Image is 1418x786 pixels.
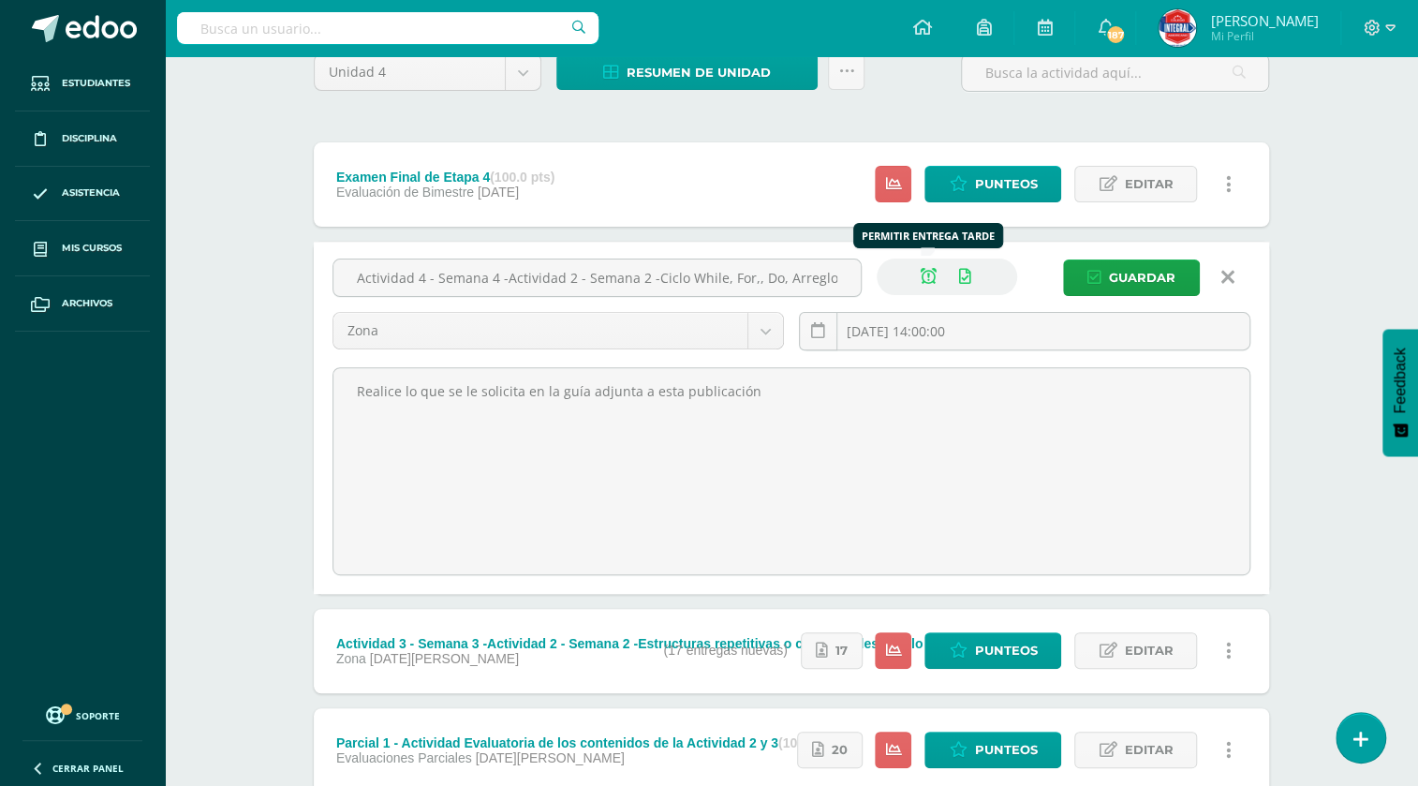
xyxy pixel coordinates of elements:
[801,632,863,669] a: 17
[962,54,1268,91] input: Busca la actividad aquí...
[1124,167,1173,201] span: Editar
[329,54,491,90] span: Unidad 4
[336,735,843,750] div: Parcial 1 - Actividad Evaluatoria de los contenidos de la Actividad 2 y 3
[974,633,1037,668] span: Punteos
[62,241,122,256] span: Mis cursos
[832,733,848,767] span: 20
[15,167,150,222] a: Asistencia
[15,56,150,111] a: Estudiantes
[862,229,995,243] div: Permitir entrega tarde
[478,185,519,200] span: [DATE]
[347,313,733,349] span: Zona
[1159,9,1196,47] img: 5b05793df8038e2f74dd67e63a03d3f6.png
[800,313,1249,349] input: Fecha de entrega
[924,166,1061,202] a: Punteos
[476,750,625,765] span: [DATE][PERSON_NAME]
[1392,348,1409,413] span: Feedback
[76,709,120,722] span: Soporte
[333,260,861,296] input: Título
[336,651,366,666] span: Zona
[336,185,474,200] span: Evaluación de Bimestre
[370,651,519,666] span: [DATE][PERSON_NAME]
[336,750,472,765] span: Evaluaciones Parciales
[1210,28,1318,44] span: Mi Perfil
[835,633,848,668] span: 17
[1109,260,1175,295] span: Guardar
[62,131,117,146] span: Disciplina
[177,12,598,44] input: Busca un usuario...
[1105,24,1126,45] span: 187
[62,76,130,91] span: Estudiantes
[1124,733,1173,767] span: Editar
[333,368,1249,574] textarea: Realice lo que se le solicita en la guía adjunta a esta publicación
[974,733,1037,767] span: Punteos
[62,185,120,200] span: Asistencia
[1210,11,1318,30] span: [PERSON_NAME]
[974,167,1037,201] span: Punteos
[1063,260,1200,296] button: Guardar
[1124,633,1173,668] span: Editar
[336,636,1012,651] div: Actividad 3 - Semana 3 -Actividad 2 - Semana 2 -Estructuras repetitivas o ciclos(bucles): Ciclo For
[15,221,150,276] a: Mis cursos
[556,53,818,90] a: Resumen de unidad
[924,732,1061,768] a: Punteos
[490,170,554,185] strong: (100.0 pts)
[15,111,150,167] a: Disciplina
[336,170,554,185] div: Examen Final de Etapa 4
[627,55,771,90] span: Resumen de unidad
[797,732,863,768] a: 20
[15,276,150,332] a: Archivos
[924,632,1061,669] a: Punteos
[62,296,112,311] span: Archivos
[315,54,540,90] a: Unidad 4
[22,702,142,727] a: Soporte
[333,313,783,349] a: Zona
[1382,329,1418,456] button: Feedback - Mostrar encuesta
[52,762,124,775] span: Cerrar panel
